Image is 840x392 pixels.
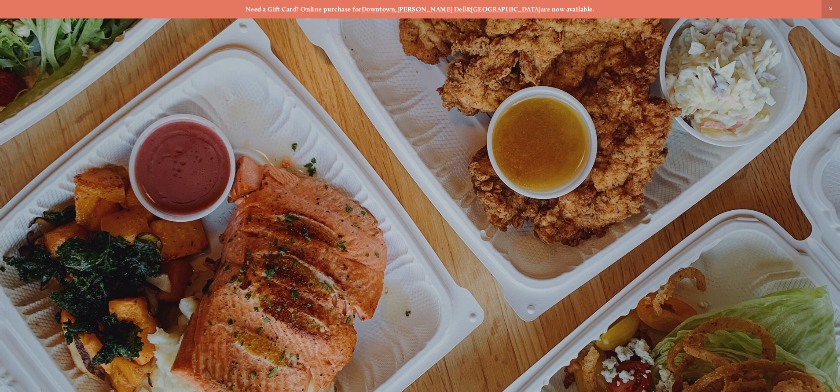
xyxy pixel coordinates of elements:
[395,5,397,13] strong: ,
[397,5,466,13] a: [PERSON_NAME] Dell
[362,5,396,13] a: Downtown
[466,5,471,13] strong: &
[246,5,362,13] strong: Need a Gift Card? Online purchase for
[541,5,594,13] strong: are now available.
[471,5,541,13] a: [GEOGRAPHIC_DATA]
